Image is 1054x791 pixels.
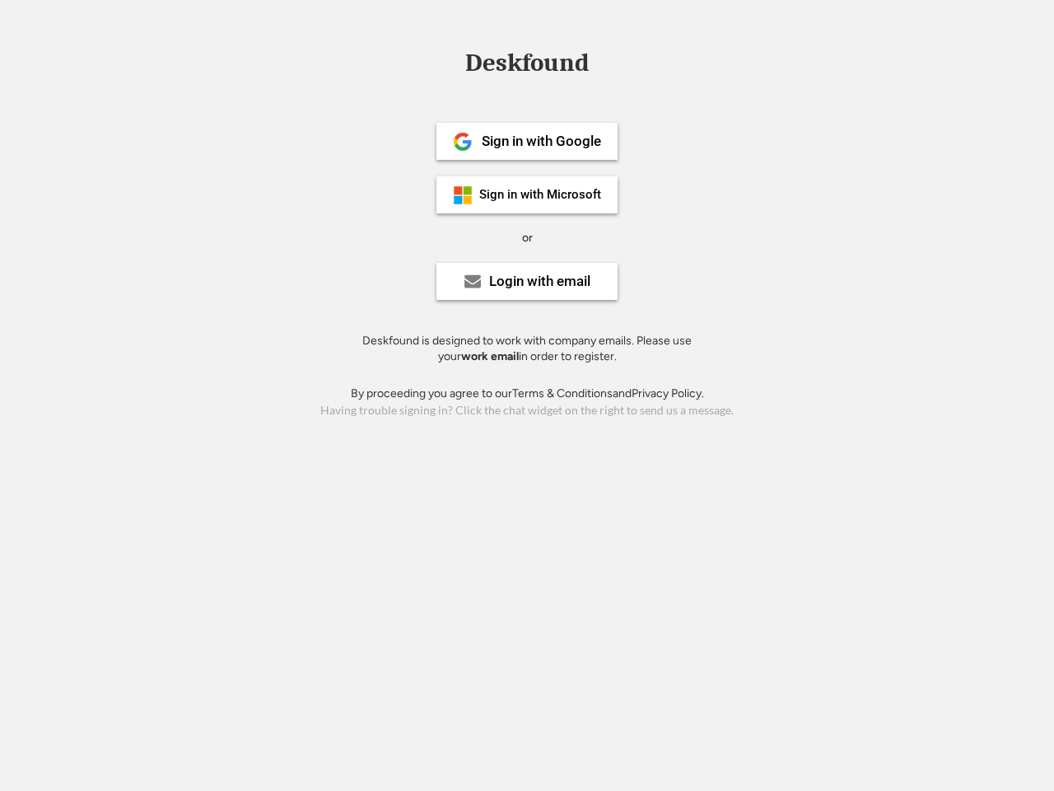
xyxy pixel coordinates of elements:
a: Terms & Conditions [512,386,613,400]
strong: work email [461,349,519,363]
div: Sign in with Microsoft [479,189,601,201]
div: or [522,230,533,246]
img: ms-symbollockup_mssymbol_19.png [453,185,473,205]
img: 1024px-Google__G__Logo.svg.png [453,132,473,152]
div: Deskfound is designed to work with company emails. Please use your in order to register. [342,333,712,365]
div: Login with email [489,274,590,288]
div: By proceeding you agree to our and [351,386,704,402]
div: Deskfound [457,50,597,76]
div: Sign in with Google [482,134,601,148]
a: Privacy Policy. [632,386,704,400]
